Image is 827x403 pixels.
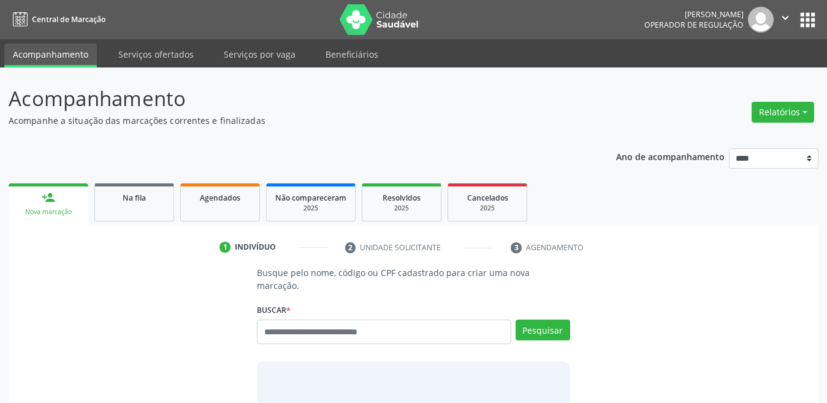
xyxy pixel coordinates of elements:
[200,193,240,203] span: Agendados
[317,44,387,65] a: Beneficiários
[644,20,744,30] span: Operador de regulação
[32,14,105,25] span: Central de Marcação
[275,193,346,203] span: Não compareceram
[219,242,231,253] div: 1
[616,148,725,164] p: Ano de acompanhamento
[275,204,346,213] div: 2025
[748,7,774,33] img: img
[457,204,518,213] div: 2025
[383,193,421,203] span: Resolvidos
[42,191,55,204] div: person_add
[110,44,202,65] a: Serviços ofertados
[774,7,797,33] button: 
[644,9,744,20] div: [PERSON_NAME]
[215,44,304,65] a: Serviços por vaga
[9,9,105,29] a: Central de Marcação
[516,320,570,340] button: Pesquisar
[9,114,576,127] p: Acompanhe a situação das marcações correntes e finalizadas
[752,102,814,123] button: Relatórios
[17,207,80,217] div: Nova marcação
[779,11,792,25] i: 
[257,301,291,320] label: Buscar
[123,193,146,203] span: Na fila
[4,44,97,67] a: Acompanhamento
[797,9,818,31] button: apps
[257,266,570,292] p: Busque pelo nome, código ou CPF cadastrado para criar uma nova marcação.
[9,83,576,114] p: Acompanhamento
[235,242,276,253] div: Indivíduo
[371,204,432,213] div: 2025
[467,193,508,203] span: Cancelados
